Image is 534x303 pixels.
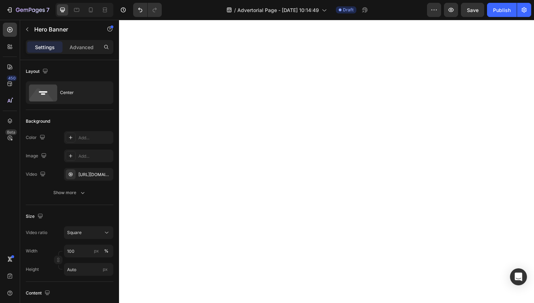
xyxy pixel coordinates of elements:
[493,6,511,14] div: Publish
[487,3,517,17] button: Publish
[103,267,108,272] span: px
[234,6,236,14] span: /
[64,245,113,257] input: px%
[78,171,112,178] div: [URL][DOMAIN_NAME]
[26,118,50,124] div: Background
[7,75,17,81] div: 450
[35,43,55,51] p: Settings
[26,212,44,221] div: Size
[64,263,113,276] input: px
[26,151,48,161] div: Image
[67,230,82,235] span: Square
[26,229,47,236] div: Video ratio
[26,133,47,142] div: Color
[92,247,101,255] button: %
[343,7,354,13] span: Draft
[237,6,319,14] span: Advertorial Page - [DATE] 10:14:49
[510,268,527,285] div: Open Intercom Messenger
[78,135,112,141] div: Add...
[94,248,99,254] div: px
[3,3,53,17] button: 7
[102,247,111,255] button: px
[70,43,94,51] p: Advanced
[26,67,49,76] div: Layout
[119,20,534,303] iframe: Design area
[46,6,49,14] p: 7
[64,226,113,239] button: Square
[34,25,94,34] p: Hero Banner
[26,186,113,199] button: Show more
[5,129,17,135] div: Beta
[26,289,52,298] div: Content
[60,85,103,101] div: Center
[461,3,484,17] button: Save
[104,248,108,254] div: %
[467,7,479,13] span: Save
[26,248,37,254] label: Width
[133,3,162,17] div: Undo/Redo
[53,189,86,196] div: Show more
[26,170,47,179] div: Video
[26,266,39,273] label: Height
[78,153,112,159] div: Add...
